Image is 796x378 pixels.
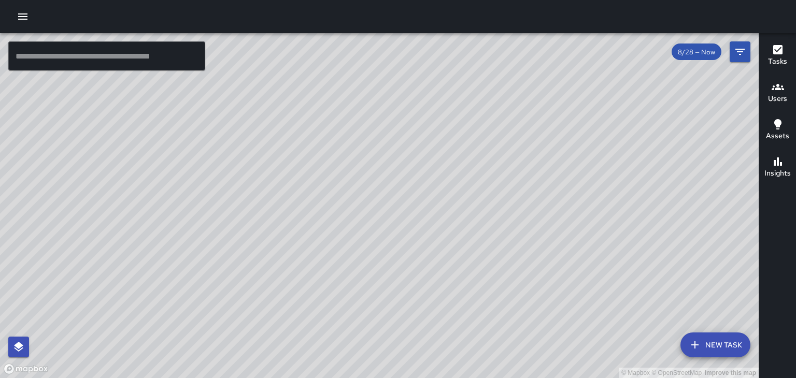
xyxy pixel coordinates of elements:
h6: Tasks [768,56,787,67]
button: Insights [759,149,796,186]
h6: Insights [764,168,791,179]
span: 8/28 — Now [672,48,721,56]
h6: Assets [766,130,789,142]
button: Tasks [759,37,796,75]
h6: Users [768,93,787,105]
button: New Task [680,332,750,357]
button: Users [759,75,796,112]
button: Filters [730,41,750,62]
button: Assets [759,112,796,149]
